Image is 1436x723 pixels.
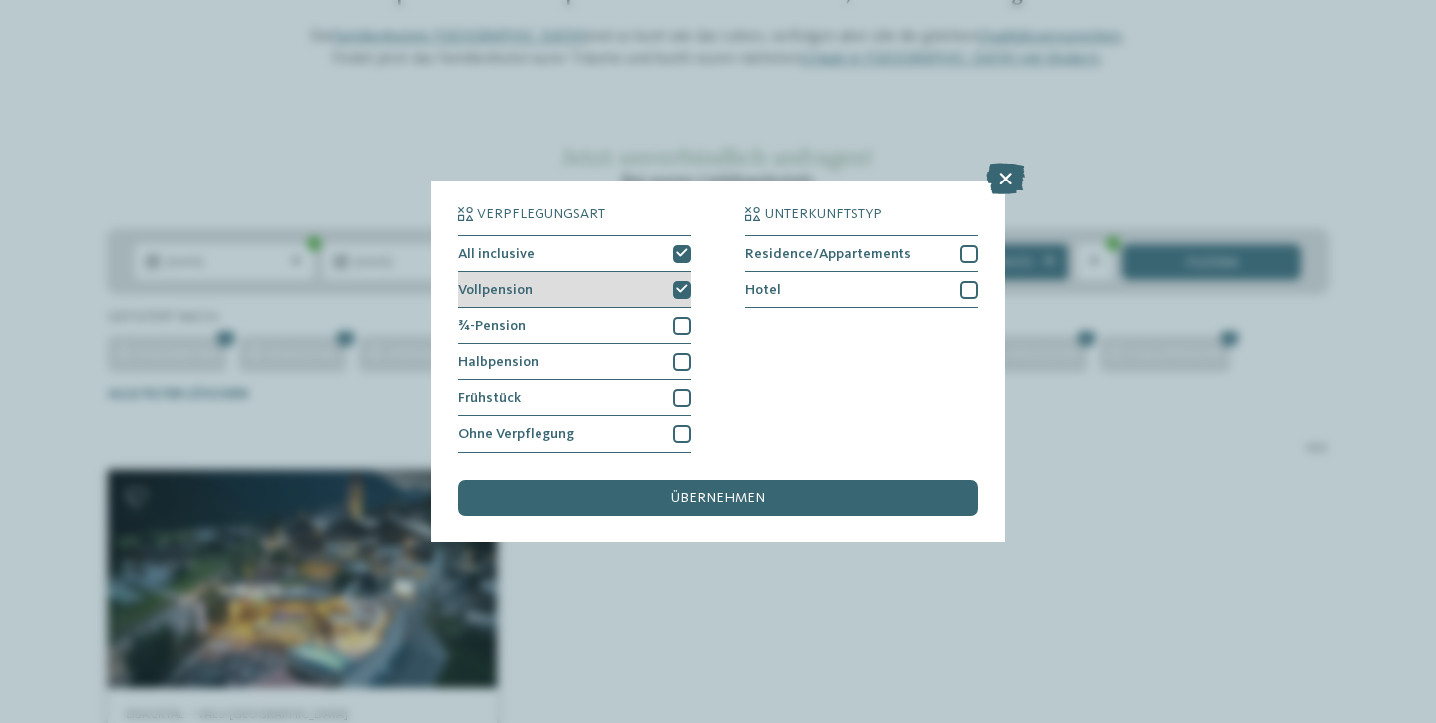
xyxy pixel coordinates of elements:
span: All inclusive [458,247,535,261]
span: Ohne Verpflegung [458,427,574,441]
span: Verpflegungsart [477,207,605,221]
span: übernehmen [671,491,765,505]
span: Hotel [745,283,781,297]
span: Halbpension [458,355,538,369]
span: Frühstück [458,391,521,405]
span: Residence/Appartements [745,247,911,261]
span: Unterkunftstyp [765,207,882,221]
span: Vollpension [458,283,533,297]
span: ¾-Pension [458,319,526,333]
